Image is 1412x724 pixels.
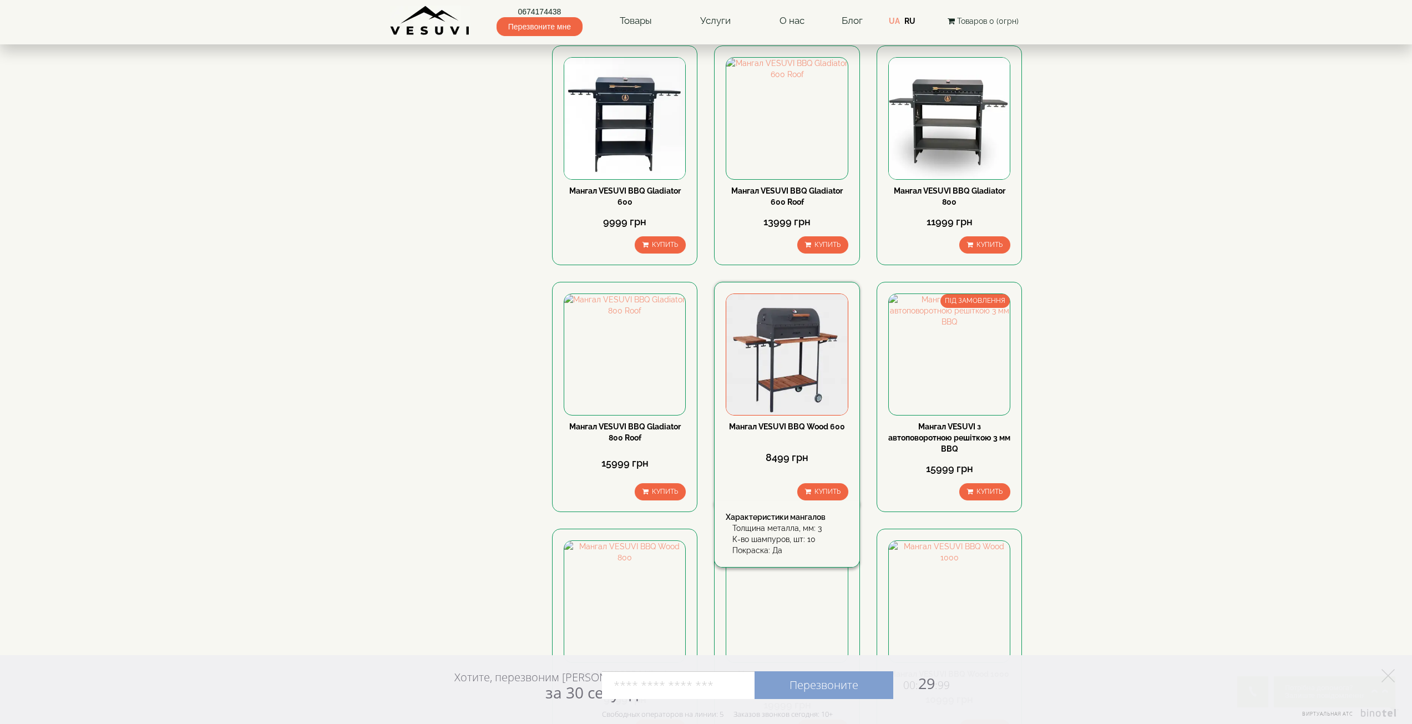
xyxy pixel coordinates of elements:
[564,456,686,470] div: 15999 грн
[903,678,918,692] span: 00:
[889,58,1010,179] img: Мангал VESUVI BBQ Gladiator 800
[602,710,833,718] div: Свободных операторов на линии: 5 Заказов звонков сегодня: 10+
[894,186,1005,206] a: Мангал VESUVI BBQ Gladiator 800
[889,294,1010,415] img: Мангал VESUVI з автоповоротною решіткою 3 мм BBQ
[652,241,678,249] span: Купить
[1295,709,1398,724] a: Виртуальная АТС
[635,236,686,254] button: Купить
[726,294,847,415] img: Мангал VESUVI BBQ Wood 600
[545,682,645,703] span: за 30 секунд?
[944,15,1022,27] button: Товаров 0 (0грн)
[976,488,1003,495] span: Купить
[888,462,1010,476] div: 15999 грн
[889,17,900,26] a: UA
[689,8,742,34] a: Услуги
[390,6,470,36] img: Завод VESUVI
[959,483,1010,500] button: Купить
[652,488,678,495] span: Купить
[959,236,1010,254] button: Купить
[726,215,848,229] div: 13999 грн
[732,534,848,545] div: К-во шампуров, шт: 10
[814,488,841,495] span: Купить
[732,523,848,534] div: Толщина металла, мм: 3
[497,6,583,17] a: 0674174438
[635,483,686,500] button: Купить
[569,422,681,442] a: Мангал VESUVI BBQ Gladiator 800 Roof
[755,671,893,699] a: Перезвоните
[731,186,843,206] a: Мангал VESUVI BBQ Gladiator 600 Roof
[726,58,847,179] img: Мангал VESUVI BBQ Gladiator 600 Roof
[726,512,848,523] div: Характеристики мангалов
[797,483,848,500] button: Купить
[564,294,685,415] img: Мангал VESUVI BBQ Gladiator 800 Roof
[497,17,583,36] span: Перезвоните мне
[726,541,847,662] img: Мангал з автоповоротною решіткою 3 мм BBQ
[842,15,863,26] a: Блог
[888,422,1010,453] a: Мангал VESUVI з автоповоротною решіткою 3 мм BBQ
[609,8,663,34] a: Товары
[768,8,816,34] a: О нас
[814,241,841,249] span: Купить
[888,215,1010,229] div: 11999 грн
[904,17,915,26] a: RU
[564,541,685,662] img: Мангал VESUVI BBQ Wood 800
[564,58,685,179] img: Мангал VESUVI BBQ Gladiator 600
[1302,710,1353,717] span: Виртуальная АТС
[957,17,1019,26] span: Товаров 0 (0грн)
[454,670,645,701] div: Хотите, перезвоним [PERSON_NAME]
[726,450,848,465] div: 8499 грн
[889,541,1010,662] img: Мангал VESUVI BBQ Wood 1000
[797,236,848,254] button: Купить
[732,545,848,556] div: Покраска: Да
[935,678,950,692] span: :99
[940,294,1010,308] span: ПІД ЗАМОВЛЕННЯ
[976,241,1003,249] span: Купить
[729,422,845,431] a: Мангал VESUVI BBQ Wood 600
[893,673,950,693] span: 29
[564,215,686,229] div: 9999 грн
[569,186,681,206] a: Мангал VESUVI BBQ Gladiator 600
